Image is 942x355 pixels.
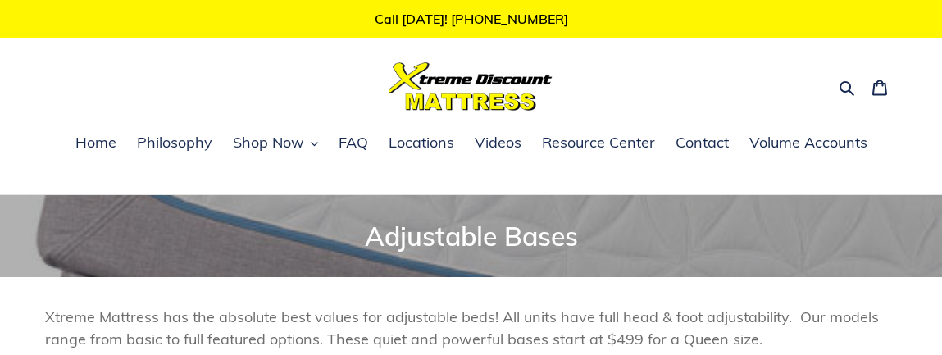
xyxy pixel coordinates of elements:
a: Home [67,131,125,156]
a: Philosophy [129,131,221,156]
span: Volume Accounts [749,133,867,152]
a: Resource Center [534,131,663,156]
span: Home [75,133,116,152]
span: Videos [475,133,521,152]
a: Videos [466,131,530,156]
span: Contact [676,133,729,152]
a: FAQ [330,131,376,156]
span: Locations [389,133,454,152]
span: Shop Now [233,133,304,152]
img: Xtreme Discount Mattress [389,62,553,111]
a: Contact [667,131,737,156]
span: FAQ [339,133,368,152]
button: Shop Now [225,131,326,156]
a: Locations [380,131,462,156]
a: Volume Accounts [741,131,876,156]
span: Resource Center [542,133,655,152]
span: Adjustable Bases [365,220,578,253]
p: Xtreme Mattress has the absolute best values for adjustable beds! All units have full head & foot... [45,306,897,350]
span: Philosophy [137,133,212,152]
